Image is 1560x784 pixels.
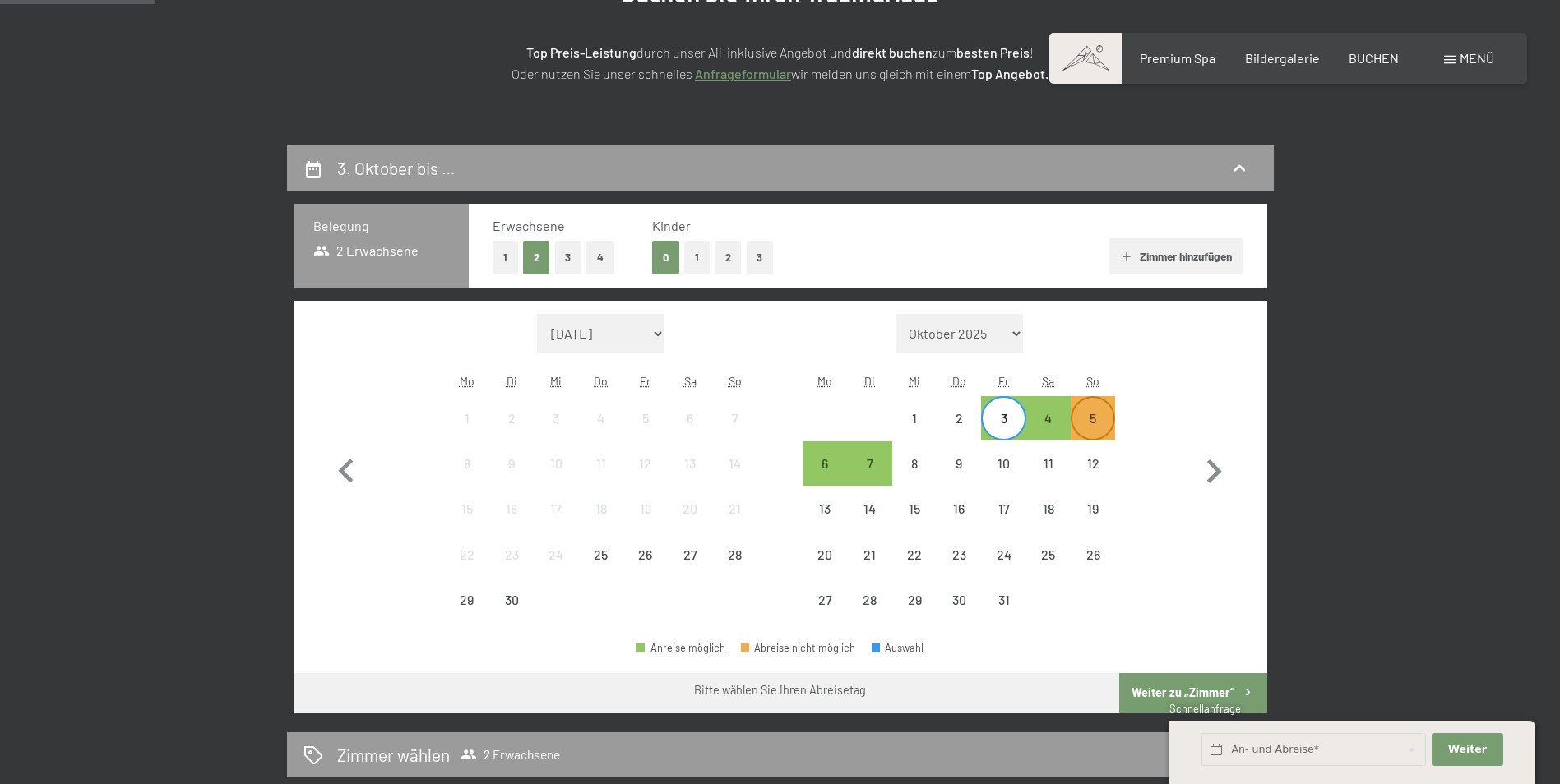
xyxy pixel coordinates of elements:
div: Abreise nicht möglich [668,532,712,576]
button: Weiter [1432,733,1502,767]
div: 20 [669,502,711,543]
div: Abreise nicht möglich [848,578,892,622]
div: 23 [491,548,532,589]
div: 19 [625,502,666,543]
div: Abreise möglich [1026,396,1071,440]
strong: direkt buchen [852,44,933,60]
div: 4 [1028,412,1069,453]
div: 13 [804,502,845,543]
div: Mon Oct 27 2025 [803,578,847,622]
div: Abreise nicht möglich [937,578,981,622]
div: Thu Sep 04 2025 [579,396,623,440]
div: Abreise nicht möglich [668,396,712,440]
div: Abreise nicht möglich [489,441,534,486]
span: Schnellanfrage [1169,702,1241,715]
div: Tue Oct 14 2025 [848,487,892,531]
div: Fri Oct 10 2025 [981,441,1025,486]
abbr: Dienstag [507,374,517,388]
div: Abreise nicht möglich [803,487,847,531]
div: 16 [491,502,532,543]
div: 19 [1072,502,1113,543]
h2: Zimmer wählen [337,743,450,767]
div: Sat Sep 27 2025 [668,532,712,576]
div: 10 [535,457,576,498]
div: Abreise nicht möglich [848,487,892,531]
div: Sun Oct 05 2025 [1071,396,1115,440]
div: 17 [535,502,576,543]
div: Abreise nicht möglich [623,396,668,440]
div: Wed Oct 08 2025 [892,441,937,486]
abbr: Sonntag [1086,374,1099,388]
abbr: Montag [460,374,474,388]
button: 1 [684,241,710,274]
div: Fri Oct 03 2025 [981,396,1025,440]
abbr: Mittwoch [550,374,562,388]
div: Abreise nicht möglich [579,441,623,486]
abbr: Montag [817,374,832,388]
div: Abreise nicht möglich [712,396,757,440]
div: 14 [849,502,891,543]
div: 3 [983,412,1024,453]
div: 30 [938,593,979,634]
div: Mon Sep 29 2025 [445,578,489,622]
div: 10 [983,457,1024,498]
div: Abreise nicht möglich [534,441,578,486]
div: Fri Sep 12 2025 [623,441,668,486]
div: Abreise nicht möglich [623,532,668,576]
button: 0 [652,241,679,274]
div: Abreise nicht möglich [445,441,489,486]
div: 1 [447,412,488,453]
div: 24 [983,548,1024,589]
div: Tue Oct 28 2025 [848,578,892,622]
div: Abreise nicht möglich [489,532,534,576]
div: 17 [983,502,1024,543]
div: Thu Oct 09 2025 [937,441,981,486]
div: Abreise nicht möglich [1071,441,1115,486]
div: Abreise nicht möglich [445,396,489,440]
div: Tue Sep 09 2025 [489,441,534,486]
h2: 3. Oktober bis … [337,158,456,178]
abbr: Freitag [998,374,1009,388]
div: Sun Oct 12 2025 [1071,441,1115,486]
span: Menü [1460,50,1494,66]
div: Abreise nicht möglich, da die Mindestaufenthaltsdauer nicht erfüllt wird [1071,396,1115,440]
div: Abreise nicht möglich [534,532,578,576]
div: Sat Sep 20 2025 [668,487,712,531]
div: 21 [714,502,755,543]
span: Weiter [1448,742,1487,757]
button: Nächster Monat [1190,314,1238,623]
div: 24 [535,548,576,589]
div: Abreise nicht möglich [668,441,712,486]
div: Abreise möglich [803,441,847,486]
div: Thu Sep 25 2025 [579,532,623,576]
div: 5 [1072,412,1113,453]
div: Wed Sep 10 2025 [534,441,578,486]
div: 15 [447,502,488,543]
span: BUCHEN [1349,50,1399,66]
div: 22 [894,548,935,589]
div: Wed Sep 03 2025 [534,396,578,440]
div: Anreise möglich [636,643,725,653]
div: Sun Oct 26 2025 [1071,532,1115,576]
div: 25 [1028,548,1069,589]
div: Thu Oct 16 2025 [937,487,981,531]
div: Tue Sep 16 2025 [489,487,534,531]
div: Abreise nicht möglich [937,532,981,576]
div: Abreise nicht möglich [489,487,534,531]
div: Fri Oct 31 2025 [981,578,1025,622]
div: 14 [714,457,755,498]
div: 11 [1028,457,1069,498]
span: Kinder [652,218,691,233]
button: Vorheriger Monat [322,314,370,623]
div: Abreise nicht möglich [741,643,856,653]
h3: Belegung [313,217,449,235]
div: Thu Oct 30 2025 [937,578,981,622]
button: 2 [715,241,742,274]
div: 20 [804,548,845,589]
div: Abreise nicht möglich [445,578,489,622]
strong: besten Preis [956,44,1030,60]
div: 12 [1072,457,1113,498]
a: Bildergalerie [1245,50,1320,66]
div: Mon Sep 15 2025 [445,487,489,531]
div: Abreise nicht möglich [937,487,981,531]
